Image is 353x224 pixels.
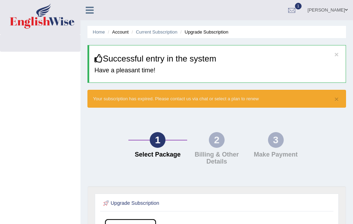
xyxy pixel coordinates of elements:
h4: Billing & Other Details [191,151,243,165]
li: Account [106,29,128,35]
h4: Have a pleasant time! [94,67,340,74]
li: Upgrade Subscription [179,29,228,35]
span: 1 [295,3,302,9]
a: Current Subscription [136,29,177,35]
button: × [334,51,339,58]
div: 3 [268,132,284,148]
h4: Make Payment [250,151,302,158]
div: Your subscription has expired. Please contact us via chat or select a plan to renew [87,90,346,108]
div: 1 [150,132,165,148]
a: Home [93,29,105,35]
h2: Upgrade Subscription [102,199,245,208]
h3: Successful entry in the system [94,54,340,63]
div: 2 [209,132,225,148]
button: × [334,95,339,103]
h4: Select Package [132,151,184,158]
